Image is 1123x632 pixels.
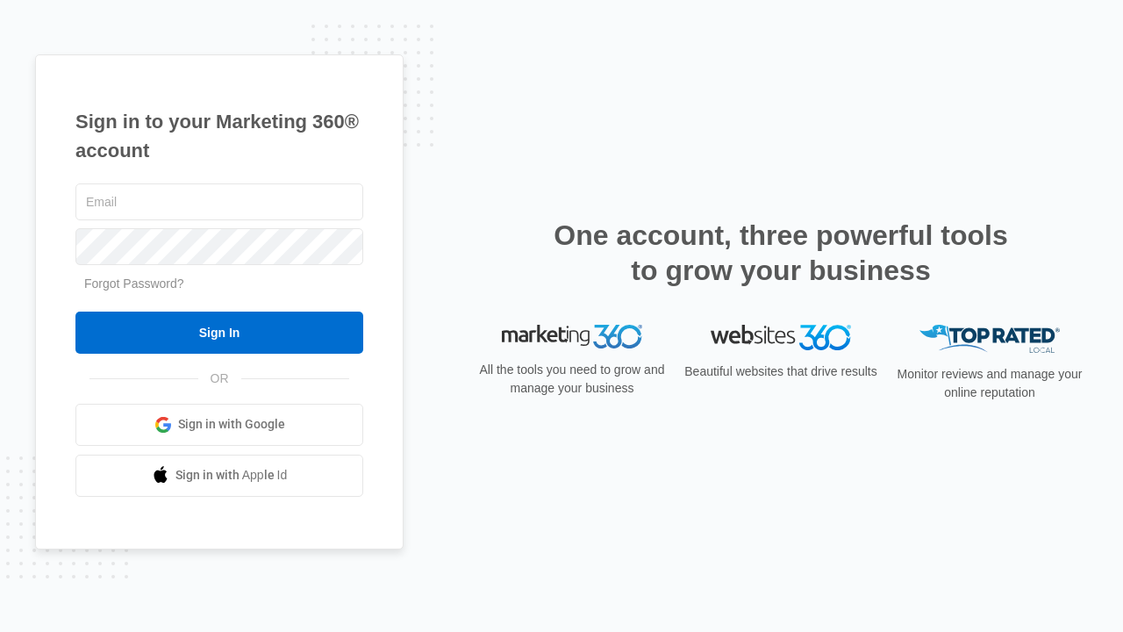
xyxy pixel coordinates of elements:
[75,404,363,446] a: Sign in with Google
[548,218,1013,288] h2: One account, three powerful tools to grow your business
[75,183,363,220] input: Email
[502,325,642,349] img: Marketing 360
[178,415,285,434] span: Sign in with Google
[175,466,288,485] span: Sign in with Apple Id
[75,455,363,497] a: Sign in with Apple Id
[75,107,363,165] h1: Sign in to your Marketing 360® account
[919,325,1060,354] img: Top Rated Local
[891,365,1088,402] p: Monitor reviews and manage your online reputation
[75,312,363,354] input: Sign In
[711,325,851,350] img: Websites 360
[474,361,670,398] p: All the tools you need to grow and manage your business
[84,276,184,291] a: Forgot Password?
[198,370,241,388] span: OR
[683,363,879,381] p: Beautiful websites that drive results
